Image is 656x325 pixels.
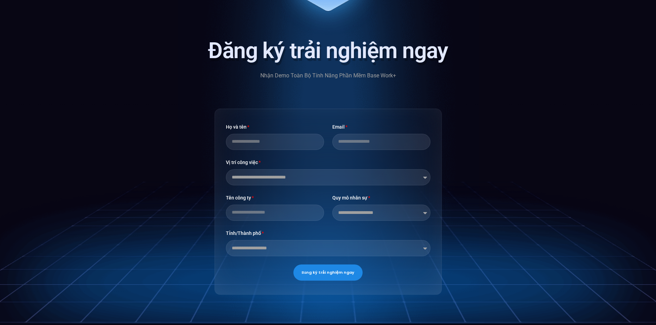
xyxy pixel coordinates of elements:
[226,229,264,240] label: Tỉnh/Thành phố
[332,194,371,205] label: Quy mô nhân sự
[226,194,254,205] label: Tên công ty
[226,123,430,289] form: Biểu mẫu mới
[302,271,354,274] span: Đăng ký trải nghiệm ngay
[208,39,448,63] div: Đăng ký trải nghiệm ngay
[226,123,250,134] label: Họ và tên
[293,264,363,281] button: Đăng ký trải nghiệm ngay
[332,123,348,134] label: Email
[226,158,261,169] label: Vị trí công việc
[260,72,396,80] p: Nhận Demo Toàn Bộ Tính Năng Phần Mềm Base Work+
